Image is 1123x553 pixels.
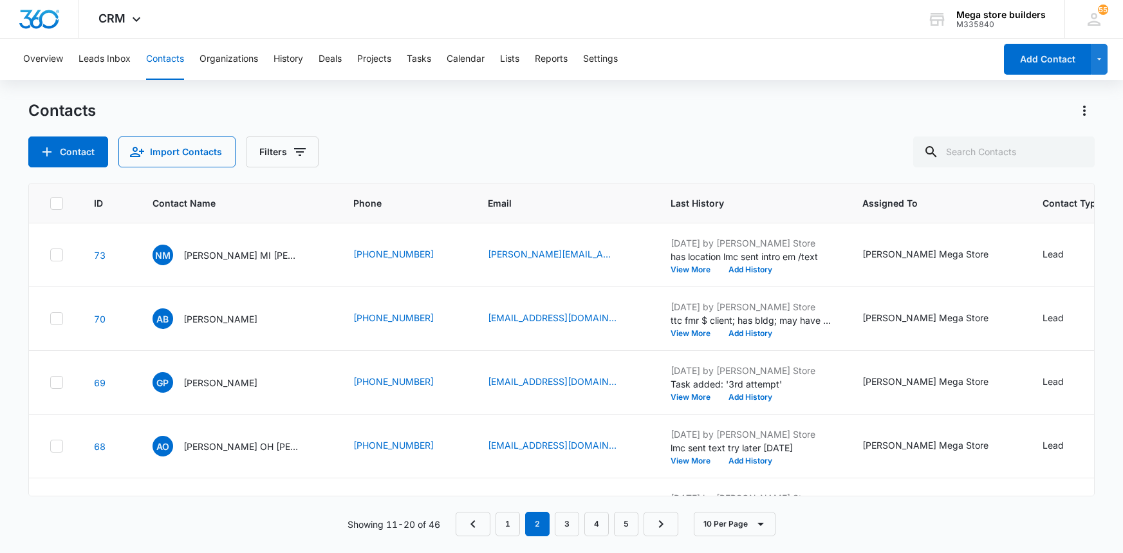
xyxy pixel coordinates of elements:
[1043,438,1064,452] div: Lead
[28,101,96,120] h1: Contacts
[94,250,106,261] a: Navigate to contact details page for Nadeen MI George
[671,457,719,465] button: View More
[1074,100,1095,121] button: Actions
[353,311,434,324] a: [PHONE_NUMBER]
[671,196,813,210] span: Last History
[862,247,1012,263] div: Assigned To - John Mega Store - Select to Edit Field
[719,330,781,337] button: Add History
[488,247,617,261] a: [PERSON_NAME][EMAIL_ADDRESS][DOMAIN_NAME]
[862,438,1012,454] div: Assigned To - John Mega Store - Select to Edit Field
[153,196,304,210] span: Contact Name
[353,375,434,388] a: [PHONE_NUMBER]
[719,266,781,274] button: Add History
[644,512,678,536] a: Next Page
[671,427,831,441] p: [DATE] by [PERSON_NAME] Store
[671,236,831,250] p: [DATE] by [PERSON_NAME] Store
[319,39,342,80] button: Deals
[488,311,640,326] div: Email - arease@hotmail.com - Select to Edit Field
[79,39,131,80] button: Leads Inbox
[23,39,63,80] button: Overview
[357,39,391,80] button: Projects
[153,308,281,329] div: Contact Name - Andy B Rease - Select to Edit Field
[671,441,831,455] p: lmc sent text try later [DATE]
[153,245,173,265] span: NM
[28,136,108,167] button: Add Contact
[353,196,438,210] span: Phone
[1043,196,1101,210] span: Contact Type
[1098,5,1108,15] div: notifications count
[1043,311,1064,324] div: Lead
[1043,247,1064,261] div: Lead
[862,375,1012,390] div: Assigned To - John Mega Store - Select to Edit Field
[862,375,988,388] div: [PERSON_NAME] Mega Store
[1043,375,1087,390] div: Contact Type - Lead - Select to Edit Field
[488,375,617,388] a: [EMAIL_ADDRESS][DOMAIN_NAME]
[584,512,609,536] a: Page 4
[353,311,457,326] div: Phone - (404) 337-7548 - Select to Edit Field
[246,136,319,167] button: Filters
[407,39,431,80] button: Tasks
[555,512,579,536] a: Page 3
[274,39,303,80] button: History
[671,377,831,391] p: Task added: '3rd attempt'
[671,300,831,314] p: [DATE] by [PERSON_NAME] Store
[956,10,1046,20] div: account name
[353,247,457,263] div: Phone - (248) 881-0594 - Select to Edit Field
[671,393,719,401] button: View More
[183,312,257,326] p: [PERSON_NAME]
[1098,5,1108,15] span: 55
[183,376,257,389] p: [PERSON_NAME]
[153,372,173,393] span: GP
[862,247,988,261] div: [PERSON_NAME] Mega Store
[94,314,106,324] a: Navigate to contact details page for Andy B Rease
[719,457,781,465] button: Add History
[913,136,1095,167] input: Search Contacts
[671,250,831,263] p: has location lmc sent intro em /text
[1043,247,1087,263] div: Contact Type - Lead - Select to Edit Field
[353,438,457,454] div: Phone - (614) 556-8704 - Select to Edit Field
[1043,375,1064,388] div: Lead
[153,372,281,393] div: Contact Name - Giulio Panaccione - Select to Edit Field
[353,438,434,452] a: [PHONE_NUMBER]
[671,330,719,337] button: View More
[671,491,831,505] p: [DATE] by [PERSON_NAME] Store
[956,20,1046,29] div: account id
[535,39,568,80] button: Reports
[98,12,125,25] span: CRM
[671,266,719,274] button: View More
[200,39,258,80] button: Organizations
[496,512,520,536] a: Page 1
[488,438,617,452] a: [EMAIL_ADDRESS][DOMAIN_NAME]
[94,196,103,210] span: ID
[153,436,322,456] div: Contact Name - Abdallah OH Hamed - Select to Edit Field
[456,512,678,536] nav: Pagination
[488,438,640,454] div: Email - silwad200@gmail.com - Select to Edit Field
[694,512,775,536] button: 10 Per Page
[862,311,988,324] div: [PERSON_NAME] Mega Store
[1043,311,1087,326] div: Contact Type - Lead - Select to Edit Field
[719,393,781,401] button: Add History
[153,436,173,456] span: AO
[146,39,184,80] button: Contacts
[488,375,640,390] div: Email - ebonyhiott@icloud.com - Select to Edit Field
[153,245,322,265] div: Contact Name - Nadeen MI George - Select to Edit Field
[118,136,236,167] button: Import Contacts
[353,247,434,261] a: [PHONE_NUMBER]
[671,314,831,327] p: ttc fmr $ client; has bldg; may have funds call wed
[94,377,106,388] a: Navigate to contact details page for Giulio Panaccione
[525,512,550,536] em: 2
[862,438,988,452] div: [PERSON_NAME] Mega Store
[862,311,1012,326] div: Assigned To - John Mega Store - Select to Edit Field
[183,248,299,262] p: [PERSON_NAME] MI [PERSON_NAME]
[183,440,299,453] p: [PERSON_NAME] OH [PERSON_NAME]
[153,308,173,329] span: AB
[456,512,490,536] a: Previous Page
[1004,44,1091,75] button: Add Contact
[488,311,617,324] a: [EMAIL_ADDRESS][DOMAIN_NAME]
[348,518,440,531] p: Showing 11-20 of 46
[614,512,638,536] a: Page 5
[671,364,831,377] p: [DATE] by [PERSON_NAME] Store
[488,196,621,210] span: Email
[862,196,993,210] span: Assigned To
[488,247,640,263] div: Email - nadine_hamama@yahoo.com - Select to Edit Field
